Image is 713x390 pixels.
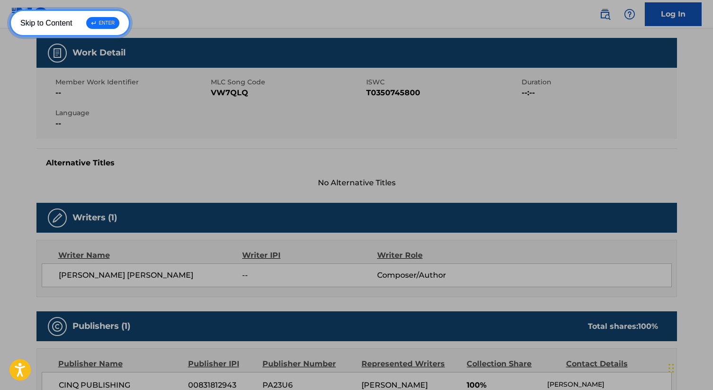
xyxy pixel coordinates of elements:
[262,358,354,370] div: Publisher Number
[588,321,658,332] div: Total shares:
[377,250,500,261] div: Writer Role
[361,358,460,370] div: Represented Writers
[599,9,611,20] img: search
[55,108,208,118] span: Language
[55,77,208,87] span: Member Work Identifier
[366,87,519,99] span: T0350745800
[566,358,658,370] div: Contact Details
[522,77,675,87] span: Duration
[72,47,126,58] h5: Work Detail
[72,321,130,332] h5: Publishers (1)
[52,321,63,332] img: Publishers
[242,250,377,261] div: Writer IPI
[11,7,48,21] img: MLC Logo
[377,270,500,281] span: Composer/Author
[58,358,181,370] div: Publisher Name
[46,158,668,168] h5: Alternative Titles
[668,354,674,382] div: Drag
[188,358,255,370] div: Publisher IPI
[52,47,63,59] img: Work Detail
[242,270,377,281] span: --
[624,9,635,20] img: help
[547,380,671,390] p: [PERSON_NAME]
[522,87,675,99] span: --:--
[638,322,658,331] span: 100 %
[58,250,243,261] div: Writer Name
[36,177,677,189] span: No Alternative Titles
[211,77,364,87] span: MLC Song Code
[52,212,63,224] img: Writers
[72,212,117,223] h5: Writers (1)
[55,118,208,129] span: --
[366,77,519,87] span: ISWC
[55,87,208,99] span: --
[467,358,559,370] div: Collection Share
[211,87,364,99] span: VW7QLQ
[596,5,614,24] a: Public Search
[59,270,243,281] span: [PERSON_NAME] [PERSON_NAME]
[666,345,713,390] iframe: Chat Widget
[645,2,702,26] a: Log In
[620,5,639,24] div: Help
